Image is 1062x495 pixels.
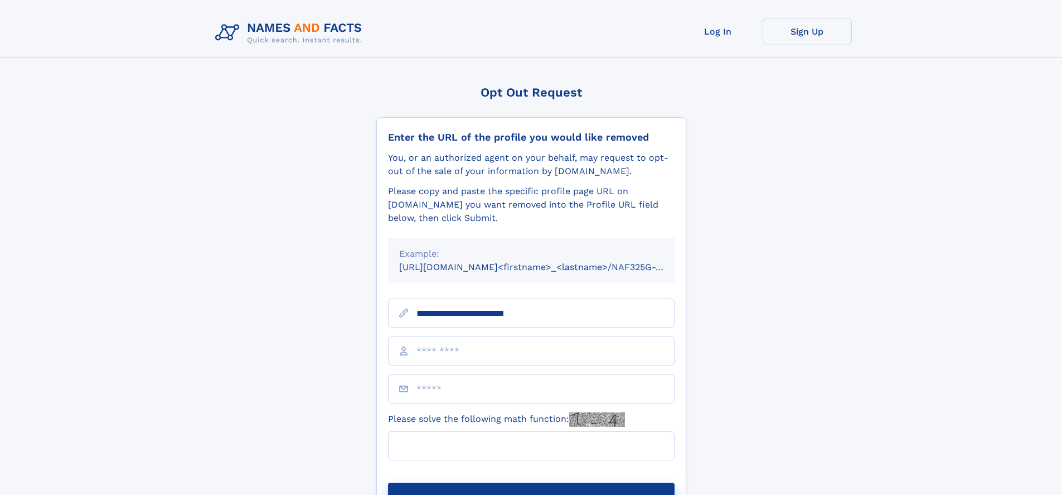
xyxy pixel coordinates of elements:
small: [URL][DOMAIN_NAME]<firstname>_<lastname>/NAF325G-xxxxxxxx [399,262,696,272]
div: You, or an authorized agent on your behalf, may request to opt-out of the sale of your informatio... [388,151,675,178]
div: Please copy and paste the specific profile page URL on [DOMAIN_NAME] you want removed into the Pr... [388,185,675,225]
a: Sign Up [763,18,852,45]
div: Example: [399,247,663,261]
label: Please solve the following math function: [388,412,625,427]
a: Log In [673,18,763,45]
div: Enter the URL of the profile you would like removed [388,131,675,143]
div: Opt Out Request [376,85,686,99]
img: Logo Names and Facts [211,18,371,48]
